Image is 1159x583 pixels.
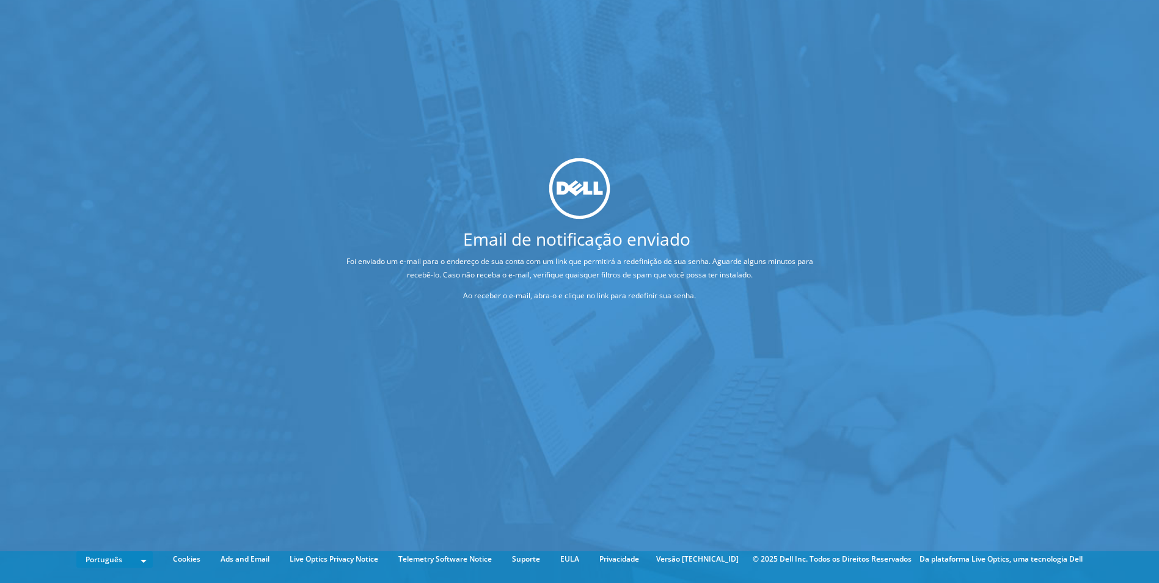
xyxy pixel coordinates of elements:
a: EULA [551,552,588,566]
p: Ao receber o e-mail, abra-o e clique no link para redefinir sua senha. [335,289,824,302]
li: Da plataforma Live Optics, uma tecnologia Dell [920,552,1083,566]
a: Privacidade [590,552,648,566]
a: Ads and Email [211,552,279,566]
p: Foi enviado um e-mail para o endereço de sua conta com um link que permitirá a redefinição de sua... [335,255,824,282]
li: Versão [TECHNICAL_ID] [650,552,745,566]
a: Suporte [503,552,549,566]
a: Cookies [164,552,210,566]
img: dell_svg_logo.svg [549,158,610,219]
a: Telemetry Software Notice [389,552,501,566]
li: © 2025 Dell Inc. Todos os Direitos Reservados [747,552,918,566]
a: Live Optics Privacy Notice [280,552,387,566]
h1: Email de notificação enviado [290,230,863,248]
